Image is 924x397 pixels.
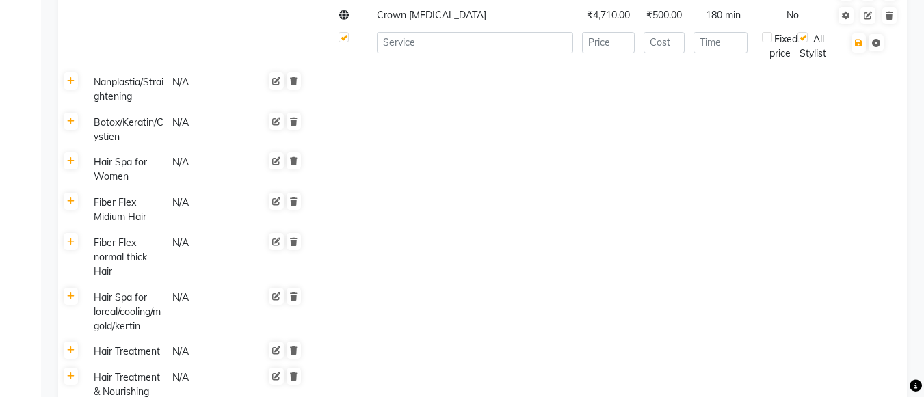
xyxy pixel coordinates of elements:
[171,289,248,335] div: N/A
[377,32,573,53] input: Service
[88,343,165,360] div: Hair Treatment
[88,289,165,335] div: Hair Spa for loreal/cooling/m gold/kertin
[171,234,248,280] div: N/A
[88,194,165,225] div: Fiber Flex Midium Hair
[171,194,248,225] div: N/A
[644,32,685,53] input: Cost
[88,154,165,185] div: Hair Spa for Women
[171,74,248,105] div: N/A
[582,32,635,53] input: Price
[88,74,165,105] div: Nanplastia/Straightening
[171,114,248,146] div: N/A
[646,9,682,21] span: ₹500.00
[171,154,248,185] div: N/A
[762,32,797,61] div: Fixed price
[171,343,248,360] div: N/A
[88,114,165,146] div: Botox/Keratin/Cystien
[787,9,799,21] span: No
[797,32,829,61] div: All Stylist
[706,9,741,21] span: 180 min
[377,9,486,21] span: Crown [MEDICAL_DATA]
[88,234,165,280] div: Fiber Flex normal thick Hair
[587,9,630,21] span: ₹4,710.00
[694,32,748,53] input: Time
